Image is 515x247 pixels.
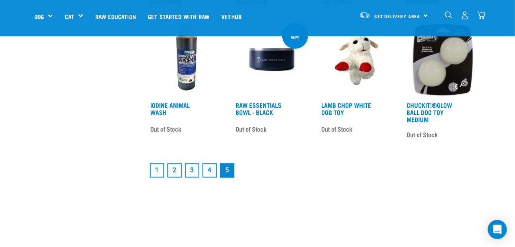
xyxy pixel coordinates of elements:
a: Raw Essentials Bowl - Black [236,103,282,114]
a: Iodine Animal Wash [150,103,190,114]
span: Out of Stock [150,123,181,135]
img: user.png [461,11,469,19]
a: Vethub [215,0,248,32]
a: Page 5 [220,163,234,178]
a: Goto page 3 [185,163,199,178]
div: Open Intercom Messenger [488,220,507,239]
a: Cat [65,12,74,21]
a: Raw Education [89,0,142,32]
nav: pagination [148,162,481,179]
a: Lamb Chop White Dog Toy [321,103,371,114]
a: Dog [34,12,44,21]
img: home-icon@2x.png [477,11,486,19]
a: Get started with Raw [142,0,215,32]
span: Out of Stock [236,123,267,135]
a: Goto page 1 [150,163,164,178]
span: Out of Stock [407,128,438,140]
img: 147206 lamb chop dog toy 2 [319,21,395,97]
img: Iodine wash [148,21,224,97]
span: Out of Stock [321,123,352,135]
a: Goto page 2 [167,163,182,178]
span: Set Delivery Area [374,15,421,18]
div: new! [288,31,303,43]
img: home-icon-1@2x.png [445,11,452,19]
a: Chuckit!®Glow Ball Dog Toy Medium [407,103,452,121]
img: Black Front [234,21,310,97]
img: van-moving.png [360,12,370,19]
a: Goto page 4 [202,163,217,178]
img: A237296 [405,21,481,97]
